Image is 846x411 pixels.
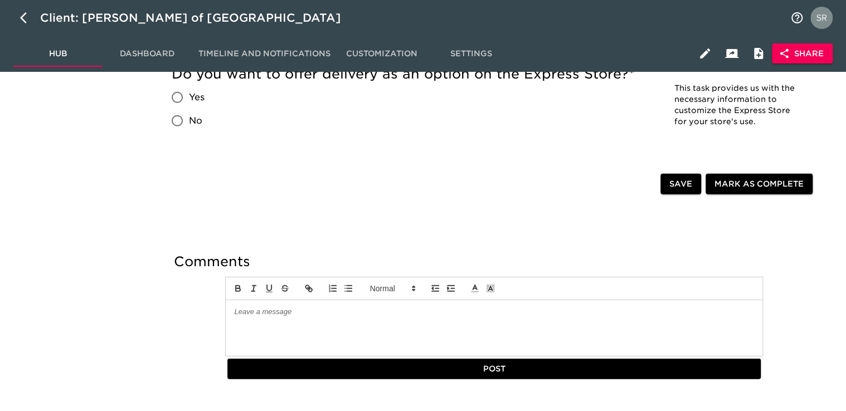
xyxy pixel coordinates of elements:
button: notifications [784,4,810,31]
span: No [189,114,202,128]
h5: Comments [174,253,815,271]
button: Post [227,359,761,379]
span: Customization [344,47,420,61]
p: This task provides us with the necessary information to customize the Express Store for your stor... [674,83,803,128]
span: Hub [20,47,96,61]
div: Client: [PERSON_NAME] of [GEOGRAPHIC_DATA] [40,9,357,27]
img: Profile [810,7,833,29]
span: Timeline and Notifications [198,47,330,61]
span: Settings [433,47,509,61]
span: Post [232,362,756,376]
span: Dashboard [109,47,185,61]
button: Client View [718,40,745,67]
button: Mark as Complete [706,174,813,194]
button: Internal Notes and Comments [745,40,772,67]
span: Yes [189,91,205,104]
h5: Do you want to offer delivery as an option on the Express Store? [172,65,646,83]
span: Mark as Complete [714,177,804,191]
span: Share [781,47,824,61]
button: Save [660,174,701,194]
button: Edit Hub [692,40,718,67]
span: Save [669,177,692,191]
button: Share [772,43,833,64]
